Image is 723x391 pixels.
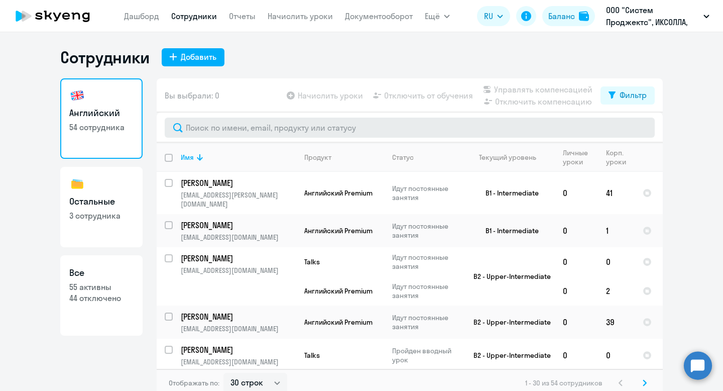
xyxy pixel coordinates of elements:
[181,266,296,275] p: [EMAIL_ADDRESS][DOMAIN_NAME]
[181,324,296,333] p: [EMAIL_ADDRESS][DOMAIN_NAME]
[606,148,634,166] div: Корп. уроки
[304,351,320,360] span: Talks
[171,11,217,21] a: Сотрудники
[181,153,194,162] div: Имя
[555,247,598,276] td: 0
[479,153,536,162] div: Текущий уровень
[461,214,555,247] td: B1 - Intermediate
[606,4,699,28] p: ООО "Систем Проджектс", ИКСОЛЛА, ООО
[60,47,150,67] h1: Сотрудники
[124,11,159,21] a: Дашборд
[69,195,134,208] h3: Остальные
[542,6,595,26] button: Балансbalance
[268,11,333,21] a: Начислить уроки
[555,306,598,339] td: 0
[304,153,331,162] div: Продукт
[484,10,493,22] span: RU
[181,51,216,63] div: Добавить
[69,107,134,120] h3: Английский
[181,190,296,209] p: [EMAIL_ADDRESS][PERSON_NAME][DOMAIN_NAME]
[181,233,296,242] p: [EMAIL_ADDRESS][DOMAIN_NAME]
[601,4,714,28] button: ООО "Систем Проджектс", ИКСОЛЛА, ООО
[555,172,598,214] td: 0
[598,172,635,214] td: 41
[598,339,635,372] td: 0
[181,253,294,264] p: [PERSON_NAME]
[579,11,589,21] img: balance
[600,86,655,105] button: Фильтр
[169,378,219,387] span: Отображать по:
[69,266,134,279] h3: Все
[555,339,598,372] td: 0
[525,378,602,387] span: 1 - 30 из 54 сотрудников
[181,177,294,188] p: [PERSON_NAME]
[469,153,554,162] div: Текущий уровень
[304,286,373,296] span: Английский Premium
[392,346,461,364] p: Пройден вводный урок
[598,247,635,276] td: 0
[304,257,320,266] span: Talks
[60,167,143,247] a: Остальные3 сотрудника
[181,220,294,231] p: [PERSON_NAME]
[69,87,85,104] img: english
[181,311,296,322] a: [PERSON_NAME]
[165,89,219,102] span: Вы выбрали: 0
[425,10,440,22] span: Ещё
[304,226,373,235] span: Английский Premium
[181,177,296,188] a: [PERSON_NAME]
[69,281,134,292] p: 55 активны
[60,255,143,336] a: Все55 активны44 отключено
[181,344,296,355] a: [PERSON_NAME]
[181,344,294,355] p: [PERSON_NAME]
[165,118,655,138] input: Поиск по имени, email, продукту или статусу
[69,210,134,221] p: 3 сотрудника
[69,122,134,133] p: 54 сотрудника
[620,89,647,101] div: Фильтр
[477,6,510,26] button: RU
[598,306,635,339] td: 39
[392,153,414,162] div: Статус
[392,282,461,300] p: Идут постоянные занятия
[392,184,461,202] p: Идут постоянные занятия
[181,253,296,264] a: [PERSON_NAME]
[392,313,461,331] p: Идут постоянные занятия
[598,214,635,247] td: 1
[598,276,635,306] td: 2
[461,247,555,306] td: B2 - Upper-Intermediate
[304,318,373,327] span: Английский Premium
[181,153,296,162] div: Имя
[181,311,294,322] p: [PERSON_NAME]
[555,214,598,247] td: 0
[425,6,450,26] button: Ещё
[345,11,413,21] a: Документооборот
[461,339,555,372] td: B2 - Upper-Intermediate
[229,11,256,21] a: Отчеты
[69,176,85,192] img: others
[563,148,597,166] div: Личные уроки
[392,222,461,240] p: Идут постоянные занятия
[548,10,575,22] div: Баланс
[461,172,555,214] td: B1 - Intermediate
[555,276,598,306] td: 0
[69,292,134,304] p: 44 отключено
[162,48,224,66] button: Добавить
[392,253,461,271] p: Идут постоянные занятия
[304,188,373,198] span: Английский Premium
[60,78,143,159] a: Английский54 сотрудника
[181,220,296,231] a: [PERSON_NAME]
[181,357,296,366] p: [EMAIL_ADDRESS][DOMAIN_NAME]
[461,306,555,339] td: B2 - Upper-Intermediate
